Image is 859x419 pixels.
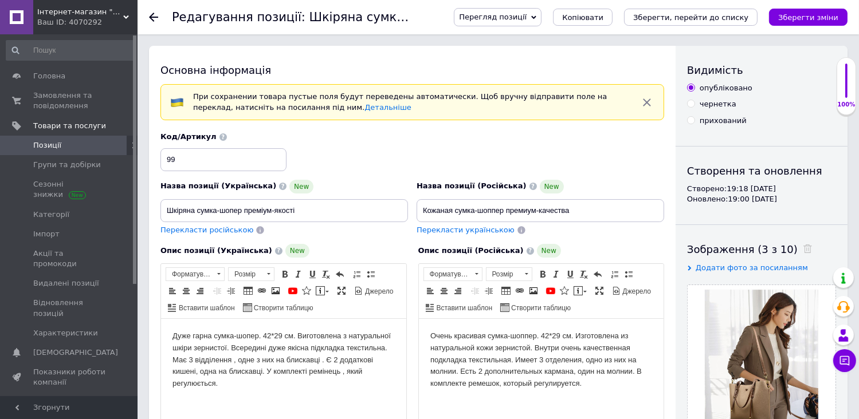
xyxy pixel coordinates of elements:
[170,96,184,109] img: :flag-ua:
[166,301,237,314] a: Вставити шаблон
[513,284,526,297] a: Вставити/Редагувати посилання (Ctrl+L)
[837,57,856,115] div: 100% Якість заповнення
[211,284,223,297] a: Зменшити відступ
[558,284,571,297] a: Вставити іконку
[424,268,471,280] span: Форматування
[527,284,540,297] a: Зображення
[33,328,98,338] span: Характеристики
[687,194,836,204] div: Оновлено: 19:00 [DATE]
[149,13,158,22] div: Повернутися назад
[564,268,576,280] a: Підкреслений (Ctrl+U)
[33,278,99,288] span: Видалені позиції
[609,268,621,280] a: Вставити/видалити нумерований список
[572,284,589,297] a: Вставити повідомлення
[292,268,305,280] a: Курсив (Ctrl+I)
[424,301,495,314] a: Вставити шаблон
[837,101,856,109] div: 100%
[33,179,106,200] span: Сезонні знижки
[687,184,836,194] div: Створено: 19:18 [DATE]
[166,268,213,280] span: Форматування
[352,284,395,297] a: Джерело
[417,199,664,222] input: Наприклад, H&M жіноча сукня зелена 38 розмір вечірня максі з блискітками
[544,284,557,297] a: Додати відео з YouTube
[33,71,65,81] span: Головна
[166,284,179,297] a: По лівому краю
[778,13,838,22] i: Зберегти зміни
[225,284,237,297] a: Збільшити відступ
[241,301,315,314] a: Створити таблицю
[500,284,512,297] a: Таблиця
[37,7,123,17] span: Інтернет-магазин "Магія дрібниць " (сумки, клатчі, рюкзаки)
[540,180,564,193] span: New
[435,303,493,313] span: Вставити шаблон
[833,349,856,372] button: Чат з покупцем
[700,99,736,109] div: чернетка
[33,298,106,318] span: Відновлення позицій
[242,284,254,297] a: Таблиця
[314,284,331,297] a: Вставити повідомлення
[160,226,253,234] span: Перекласти російською
[160,63,664,77] div: Основна інформація
[364,268,377,280] a: Вставити/видалити маркований список
[499,301,572,314] a: Створити таблицю
[320,268,332,280] a: Видалити форматування
[351,268,363,280] a: Вставити/видалити нумерований список
[180,284,193,297] a: По центру
[562,13,603,22] span: Копіювати
[700,83,752,93] div: опубліковано
[33,209,69,220] span: Категорії
[252,303,313,313] span: Створити таблицю
[172,10,548,24] h1: Редагування позиції: Шкіряна сумка-шопер преміум-якості
[633,13,748,22] i: Зберегти, перейти до списку
[194,284,206,297] a: По правому краю
[364,103,411,112] a: Детальніше
[624,9,758,26] button: Зберегти, перейти до списку
[256,284,268,297] a: Вставити/Редагувати посилання (Ctrl+L)
[417,226,515,234] span: Перекласти українською
[334,268,346,280] a: Повернути (Ctrl+Z)
[37,17,138,27] div: Ваш ID: 4070292
[550,268,563,280] a: Курсив (Ctrl+I)
[33,229,60,239] span: Імпорт
[700,116,747,126] div: прихований
[469,284,481,297] a: Зменшити відступ
[610,284,653,297] a: Джерело
[285,244,309,258] span: New
[591,268,604,280] a: Повернути (Ctrl+Z)
[452,284,464,297] a: По правому краю
[160,181,276,190] span: Назва позиції (Українська)
[622,268,635,280] a: Вставити/видалити маркований список
[229,268,263,280] span: Розмір
[423,267,483,281] a: Форматування
[578,268,590,280] a: Видалити форматування
[553,9,613,26] button: Копіювати
[483,284,495,297] a: Збільшити відступ
[417,181,527,190] span: Назва позиції (Російська)
[6,40,135,61] input: Пошук
[424,284,437,297] a: По лівому краю
[289,180,313,193] span: New
[33,367,106,388] span: Показники роботи компанії
[536,268,549,280] a: Жирний (Ctrl+B)
[193,92,607,112] span: При сохранении товара пустые поля будут переведены автоматически. Щоб вручну відправити поле на п...
[33,121,106,131] span: Товари та послуги
[769,9,848,26] button: Зберегти зміни
[687,164,836,178] div: Створення та оновлення
[269,284,282,297] a: Зображення
[160,246,272,255] span: Опис позиції (Українська)
[687,242,836,256] div: Зображення (3 з 10)
[487,268,521,280] span: Розмір
[418,246,524,255] span: Опис позиції (Російська)
[593,284,606,297] a: Максимізувати
[33,90,106,111] span: Замовлення та повідомлення
[509,303,571,313] span: Створити таблицю
[486,267,532,281] a: Розмір
[537,244,561,258] span: New
[306,268,319,280] a: Підкреслений (Ctrl+U)
[438,284,450,297] a: По центру
[621,287,652,297] span: Джерело
[279,268,291,280] a: Жирний (Ctrl+B)
[459,13,527,21] span: Перегляд позиції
